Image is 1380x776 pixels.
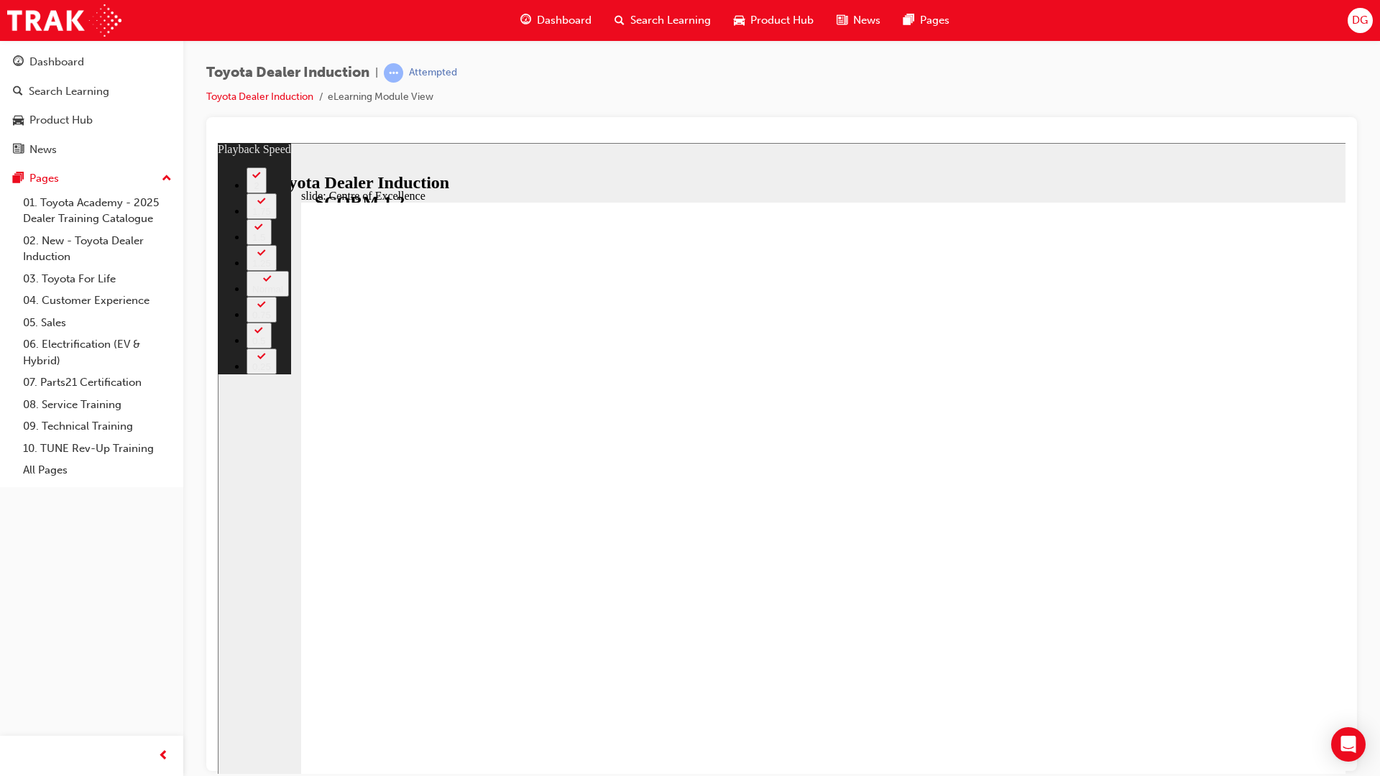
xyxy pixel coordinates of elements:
span: | [375,65,378,81]
a: News [6,137,178,163]
div: 1.75 [34,63,53,74]
button: Pages [6,165,178,192]
a: guage-iconDashboard [509,6,603,35]
span: news-icon [13,144,24,157]
span: news-icon [837,11,847,29]
div: 0.75 [34,167,53,177]
a: search-iconSearch Learning [603,6,722,35]
span: guage-icon [520,11,531,29]
button: 0.75 [29,154,59,180]
span: News [853,12,880,29]
a: Toyota Dealer Induction [206,91,313,103]
span: car-icon [734,11,745,29]
button: 0.5 [29,180,54,205]
a: 08. Service Training [17,394,178,416]
div: 1.5 [34,89,48,100]
span: Dashboard [537,12,592,29]
button: DG [1348,8,1373,33]
span: Pages [920,12,949,29]
a: 04. Customer Experience [17,290,178,312]
button: Normal [29,128,71,154]
a: 09. Technical Training [17,415,178,438]
a: Dashboard [6,49,178,75]
span: learningRecordVerb_ATTEMPT-icon [384,63,403,83]
div: Normal [34,141,65,152]
a: Product Hub [6,107,178,134]
a: car-iconProduct Hub [722,6,825,35]
span: car-icon [13,114,24,127]
button: 1.25 [29,102,59,128]
a: 02. New - Toyota Dealer Induction [17,230,178,268]
div: Attempted [409,66,457,80]
div: slide: Centre of Excellence [83,47,1297,60]
button: DashboardSearch LearningProduct HubNews [6,46,178,165]
span: prev-icon [158,747,169,765]
span: pages-icon [903,11,914,29]
span: guage-icon [13,56,24,69]
div: Product Hub [29,112,93,129]
span: Search Learning [630,12,711,29]
div: 0.25 [34,218,53,229]
div: Open Intercom Messenger [1331,727,1366,762]
div: 1.25 [34,115,53,126]
div: 0.5 [34,193,48,203]
span: up-icon [162,170,172,188]
span: Product Hub [750,12,814,29]
button: 1.5 [29,76,54,102]
span: pages-icon [13,172,24,185]
span: Toyota Dealer Induction [206,65,369,81]
a: 07. Parts21 Certification [17,371,178,394]
button: 1.75 [29,50,59,76]
a: 06. Electrification (EV & Hybrid) [17,333,178,371]
span: search-icon [13,86,23,98]
img: Trak [7,4,121,37]
a: 01. Toyota Academy - 2025 Dealer Training Catalogue [17,192,178,230]
div: News [29,142,57,158]
button: 2 [29,24,49,50]
a: 05. Sales [17,312,178,334]
div: Search Learning [29,83,109,100]
div: 2 [34,37,43,48]
li: eLearning Module View [328,89,433,106]
span: search-icon [615,11,625,29]
div: Pages [29,170,59,187]
a: pages-iconPages [892,6,961,35]
div: Dashboard [29,54,84,70]
a: Search Learning [6,78,178,105]
a: 10. TUNE Rev-Up Training [17,438,178,460]
a: 03. Toyota For Life [17,268,178,290]
a: news-iconNews [825,6,892,35]
a: All Pages [17,459,178,481]
button: 0.25 [29,205,59,231]
span: DG [1352,12,1368,29]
